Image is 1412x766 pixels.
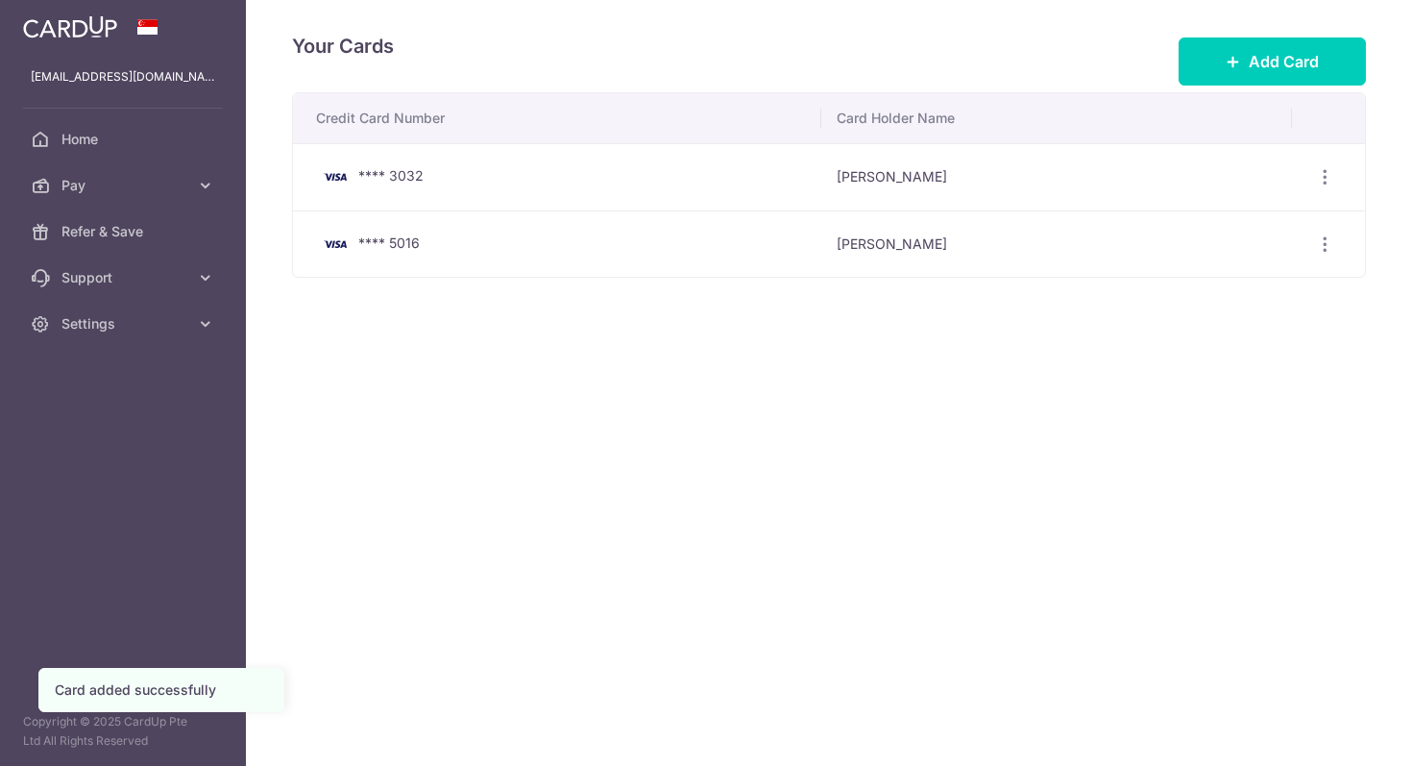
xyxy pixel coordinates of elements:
[316,233,354,256] img: Bank Card
[316,165,354,188] img: Bank Card
[61,314,188,334] span: Settings
[821,210,1292,278] td: [PERSON_NAME]
[292,31,394,62] h4: Your Cards
[23,15,117,38] img: CardUp
[1249,50,1319,73] span: Add Card
[61,268,188,287] span: Support
[61,176,188,195] span: Pay
[61,130,188,149] span: Home
[821,143,1292,210] td: [PERSON_NAME]
[1288,708,1393,756] iframe: Opens a widget where you can find more information
[293,93,821,143] th: Credit Card Number
[61,222,188,241] span: Refer & Save
[1179,37,1366,86] button: Add Card
[31,67,215,86] p: [EMAIL_ADDRESS][DOMAIN_NAME]
[55,680,268,700] div: Card added successfully
[821,93,1292,143] th: Card Holder Name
